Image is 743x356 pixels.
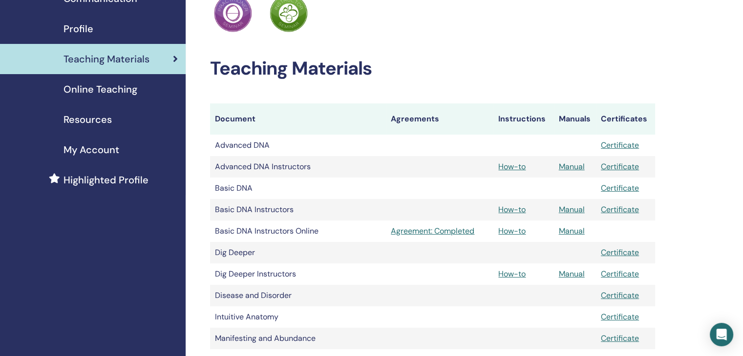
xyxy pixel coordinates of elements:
[210,178,386,199] td: Basic DNA
[601,269,639,279] a: Certificate
[559,269,585,279] a: Manual
[601,247,639,257] a: Certificate
[391,225,488,237] a: Agreement: Completed
[710,323,733,346] div: Open Intercom Messenger
[64,82,137,97] span: Online Teaching
[64,21,93,36] span: Profile
[559,161,585,172] a: Manual
[559,226,585,236] a: Manual
[64,52,149,66] span: Teaching Materials
[498,269,526,279] a: How-to
[596,103,655,135] th: Certificates
[601,161,639,172] a: Certificate
[210,103,386,135] th: Document
[210,328,386,349] td: Manifesting and Abundance
[210,199,386,220] td: Basic DNA Instructors
[498,204,526,215] a: How-to
[601,312,639,322] a: Certificate
[64,173,149,187] span: Highlighted Profile
[210,306,386,328] td: Intuitive Anatomy
[210,220,386,242] td: Basic DNA Instructors Online
[210,242,386,263] td: Dig Deeper
[386,103,493,135] th: Agreements
[210,156,386,178] td: Advanced DNA Instructors
[210,135,386,156] td: Advanced DNA
[601,204,639,215] a: Certificate
[64,142,119,157] span: My Account
[64,112,112,127] span: Resources
[601,140,639,150] a: Certificate
[559,204,585,215] a: Manual
[554,103,596,135] th: Manuals
[601,290,639,300] a: Certificate
[601,333,639,343] a: Certificate
[210,58,655,80] h2: Teaching Materials
[498,226,526,236] a: How-to
[210,285,386,306] td: Disease and Disorder
[498,161,526,172] a: How-to
[493,103,553,135] th: Instructions
[210,263,386,285] td: Dig Deeper Instructors
[601,183,639,193] a: Certificate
